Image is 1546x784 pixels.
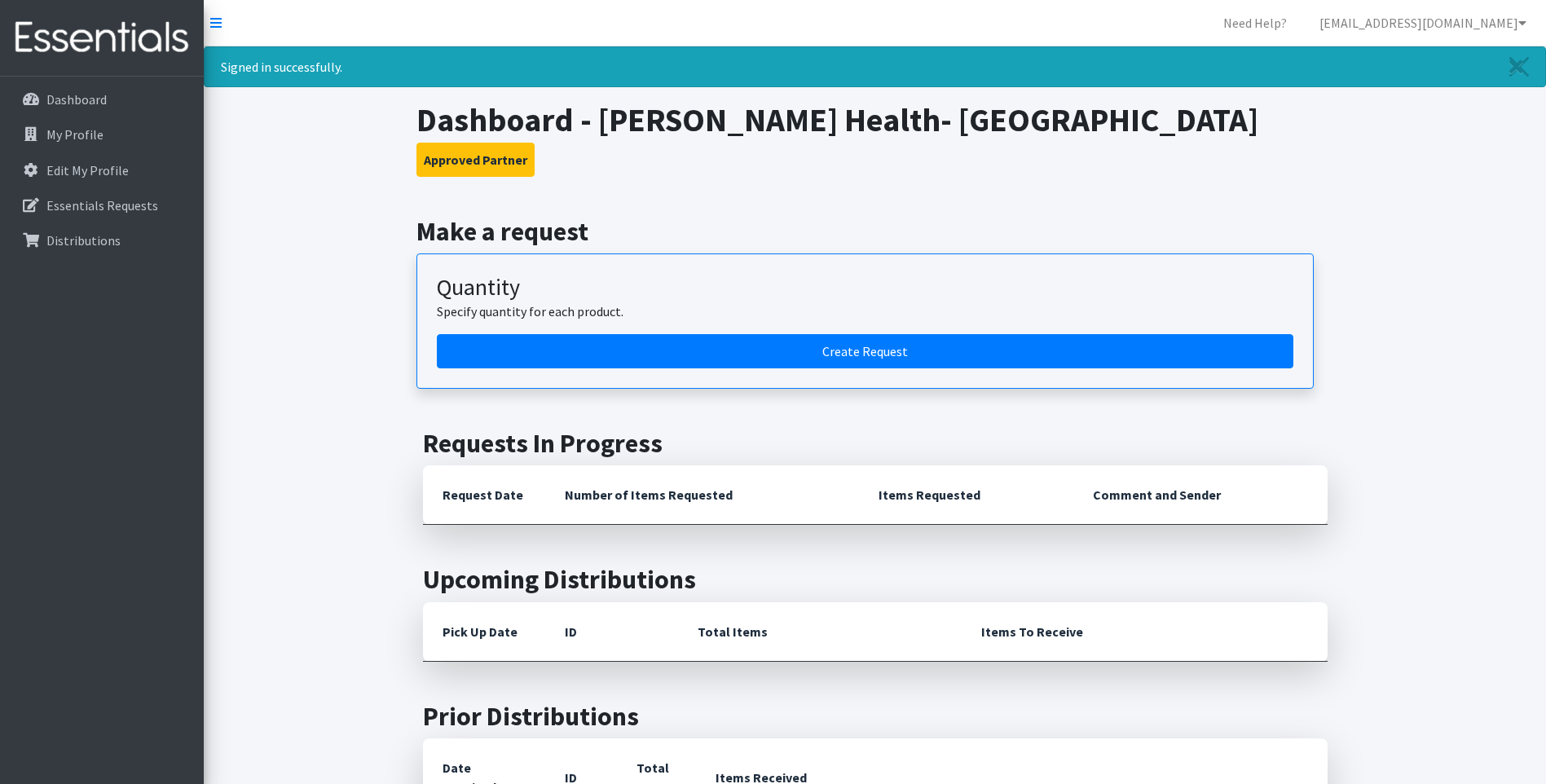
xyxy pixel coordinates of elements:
th: Request Date [423,465,545,525]
img: HumanEssentials [7,11,197,65]
h2: Make a request [416,216,1333,247]
p: My Profile [46,126,104,143]
th: Total Items [678,602,962,662]
p: Essentials Requests [46,197,158,214]
a: [EMAIL_ADDRESS][DOMAIN_NAME] [1306,7,1539,39]
th: Items To Receive [962,602,1328,662]
p: Dashboard [46,91,107,108]
a: Dashboard [7,83,197,116]
a: Create a request by quantity [437,334,1293,368]
a: Close [1493,47,1545,86]
h2: Requests In Progress [423,428,1328,459]
button: Approved Partner [416,143,535,177]
th: Pick Up Date [423,602,545,662]
th: Number of Items Requested [545,465,860,525]
th: Items Requested [859,465,1073,525]
h2: Prior Distributions [423,701,1328,732]
th: Comment and Sender [1073,465,1327,525]
p: Specify quantity for each product. [437,302,1293,321]
a: Essentials Requests [7,189,197,222]
a: Need Help? [1210,7,1300,39]
th: ID [545,602,678,662]
div: Signed in successfully. [204,46,1546,87]
a: My Profile [7,118,197,151]
h2: Upcoming Distributions [423,564,1328,595]
p: Edit My Profile [46,162,129,178]
a: Edit My Profile [7,154,197,187]
h1: Dashboard - [PERSON_NAME] Health- [GEOGRAPHIC_DATA] [416,100,1333,139]
h3: Quantity [437,274,1293,302]
a: Distributions [7,224,197,257]
p: Distributions [46,232,121,249]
